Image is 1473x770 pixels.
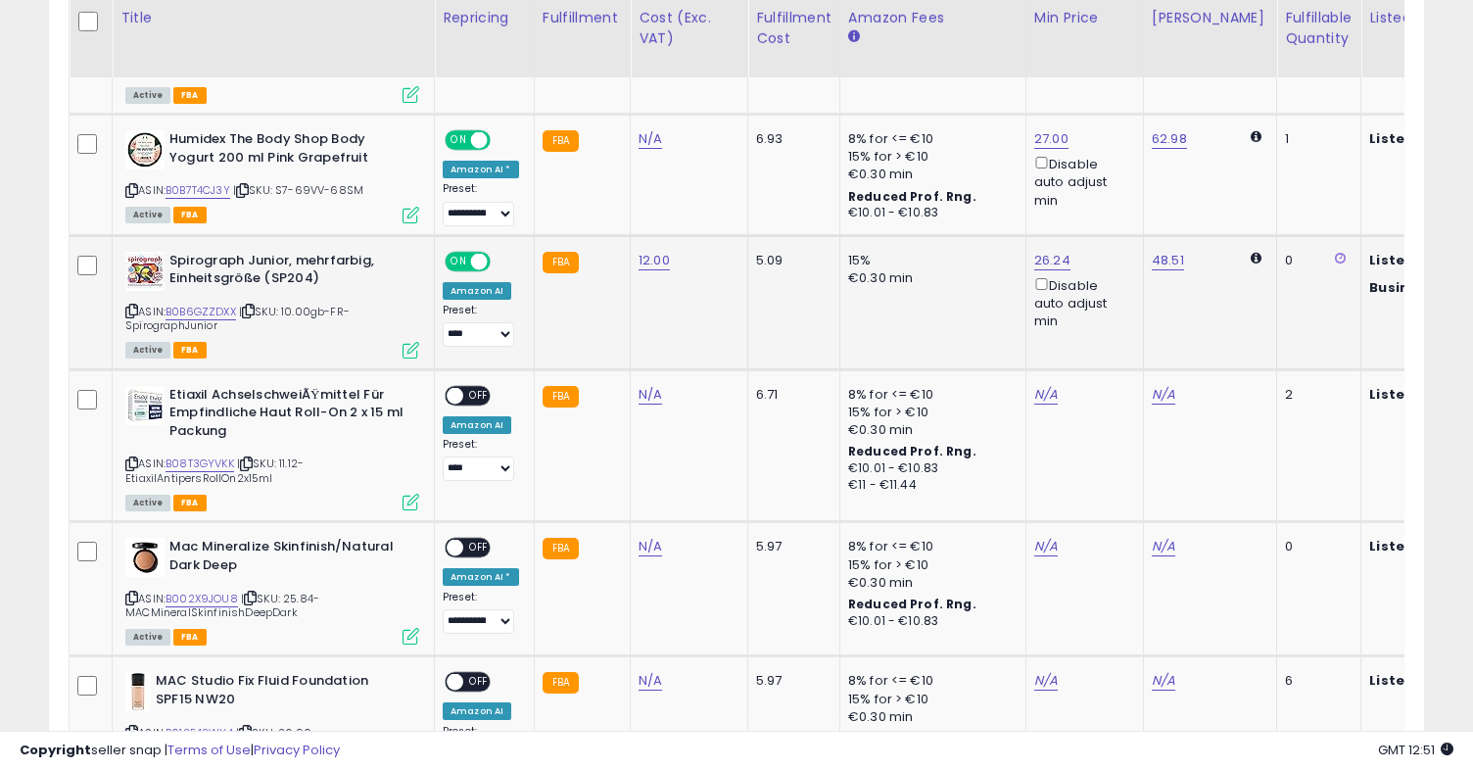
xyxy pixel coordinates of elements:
a: B002X9JOU8 [166,591,238,607]
div: 8% for <= €10 [848,386,1011,404]
a: N/A [1152,537,1175,556]
a: N/A [1152,671,1175,691]
div: €10.01 - €10.83 [848,613,1011,630]
small: FBA [543,672,579,694]
span: FBA [173,495,207,511]
div: €0.30 min [848,166,1011,183]
div: Min Price [1034,8,1135,28]
img: 31QYI9WRNlL._SL40_.jpg [125,672,151,711]
a: N/A [639,385,662,405]
b: Reduced Prof. Rng. [848,188,976,205]
a: B0B7T4CJ3Y [166,182,230,199]
div: 15% for > €10 [848,556,1011,574]
a: B0B6GZZDXX [166,304,236,320]
div: Amazon AI [443,282,511,300]
span: | SKU: 25.84-MACMineralSkinfinishDeepDark [125,591,319,620]
small: FBA [543,252,579,273]
span: OFF [463,674,495,691]
span: | SKU: S7-69VV-68SM [233,182,363,198]
div: ASIN: [125,386,419,509]
span: 2025-08-14 12:51 GMT [1378,741,1453,759]
div: 15% for > €10 [848,691,1011,708]
div: 15% for > €10 [848,148,1011,166]
a: N/A [639,537,662,556]
div: Disable auto adjust min [1034,274,1128,331]
div: Preset: [443,591,519,635]
span: OFF [488,132,519,149]
img: 51LrD6TlZzL._SL40_.jpg [125,252,165,291]
small: FBA [543,538,579,559]
a: Privacy Policy [254,741,340,759]
div: 15% for > €10 [848,404,1011,421]
div: Repricing [443,8,526,28]
div: Preset: [443,182,519,226]
div: 6.93 [756,130,825,148]
span: FBA [173,207,207,223]
img: 31u1rcL2lML._SL40_.jpg [125,538,165,577]
div: €10.01 - €10.83 [848,460,1011,477]
div: ASIN: [125,130,419,221]
div: 2 [1285,386,1346,404]
a: 48.51 [1152,251,1184,270]
div: 5.97 [756,672,825,690]
i: Calculated using Dynamic Max Price. [1251,130,1261,143]
div: Amazon AI [443,416,511,434]
b: Mac Mineralize Skinfinish/Natural Dark Deep [169,538,407,579]
div: 6 [1285,672,1346,690]
div: ASIN: [125,252,419,357]
div: Preset: [443,304,519,348]
div: Preset: [443,438,519,482]
a: 26.24 [1034,251,1070,270]
span: OFF [488,253,519,269]
a: 27.00 [1034,129,1069,149]
div: 8% for <= €10 [848,130,1011,148]
div: Cost (Exc. VAT) [639,8,739,49]
div: 15% [848,252,1011,269]
div: Amazon AI [443,702,511,720]
span: All listings currently available for purchase on Amazon [125,629,170,646]
a: N/A [1034,671,1058,691]
a: N/A [1152,385,1175,405]
div: 5.97 [756,538,825,555]
b: Reduced Prof. Rng. [848,443,976,459]
b: MAC Studio Fix Fluid Foundation SPF15 NW20 [156,672,394,713]
span: All listings currently available for purchase on Amazon [125,87,170,104]
div: Fulfillment Cost [756,8,832,49]
span: OFF [463,540,495,556]
b: Humidex The Body Shop Body Yogurt 200 ml Pink Grapefruit [169,130,407,171]
div: 8% for <= €10 [848,672,1011,690]
small: FBA [543,386,579,408]
b: Listed Price: [1369,129,1458,148]
a: N/A [639,129,662,149]
a: N/A [1034,385,1058,405]
span: All listings currently available for purchase on Amazon [125,342,170,359]
div: €0.30 min [848,574,1011,592]
div: Amazon AI * [443,161,519,178]
div: Fulfillable Quantity [1285,8,1353,49]
div: 6.71 [756,386,825,404]
img: 51-wol5Ad0L._SL40_.jpg [125,130,165,169]
div: Disable auto adjust min [1034,153,1128,210]
div: 0 [1285,538,1346,555]
a: B08T3GYVKK [166,456,234,472]
span: | SKU: 10.00gb-FR-SpirographJunior [125,304,350,333]
div: ASIN: [125,538,419,643]
div: [PERSON_NAME] [1152,8,1268,28]
span: OFF [463,387,495,404]
span: All listings currently available for purchase on Amazon [125,495,170,511]
small: Amazon Fees. [848,28,860,46]
div: Title [120,8,426,28]
img: 41bdF74Wk2L._SL40_.jpg [125,386,165,425]
b: Etiaxil AchselschweiÃŸmittel Für Empfindliche Haut Roll-On 2 x 15 ml Packung [169,386,407,446]
span: | SKU: 11.12-EtiaxilAntipersRollOn2x15ml [125,456,304,485]
div: €11 - €11.44 [848,477,1011,494]
span: ON [447,132,471,149]
div: €0.30 min [848,421,1011,439]
div: 8% for <= €10 [848,538,1011,555]
b: Listed Price: [1369,671,1458,690]
span: FBA [173,629,207,646]
b: Listed Price: [1369,385,1458,404]
b: Listed Price: [1369,537,1458,555]
div: €0.30 min [848,708,1011,726]
div: €0.30 min [848,269,1011,287]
